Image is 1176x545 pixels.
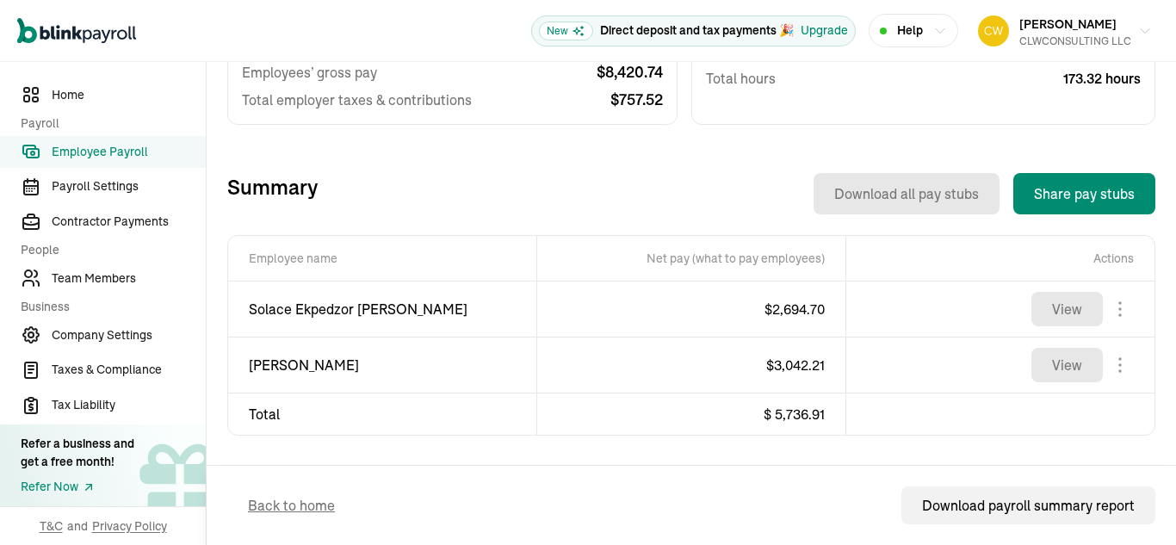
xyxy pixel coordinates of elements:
span: Home [52,86,206,104]
span: T&C [40,517,63,535]
span: Employees’ gross pay [242,62,377,83]
td: $ [537,393,846,436]
span: Employee Payroll [52,143,206,161]
span: Help [897,22,923,40]
span: Privacy Policy [92,517,167,535]
div: CLWCONSULTING LLC [1019,34,1131,49]
button: Share pay stubs [1013,173,1155,214]
span: [PERSON_NAME] [1019,16,1117,32]
span: 173.32 hours [1063,68,1141,89]
span: Solace Ekpedzor [PERSON_NAME] [249,299,516,319]
span: New [539,22,593,40]
span: Back to home [248,495,335,516]
th: Employee name [228,236,537,282]
button: Back to home [227,486,356,524]
span: $ 8,420.74 [597,62,663,83]
div: Download payroll summary report [922,495,1135,516]
button: View [1031,292,1103,326]
div: Refer a business and get a free month! [21,435,134,471]
th: Net pay (what to pay employees) [537,236,846,282]
span: People [21,241,195,259]
button: [PERSON_NAME]CLWCONSULTING LLC [971,9,1159,53]
span: Payroll Settings [52,177,206,195]
button: View [1031,348,1103,382]
span: [PERSON_NAME] [249,355,516,375]
span: Tax Liability [52,396,206,414]
span: Total hours [706,68,776,89]
a: Refer Now [21,478,134,496]
span: Team Members [52,269,206,288]
div: Chat Widget [1090,462,1176,545]
span: $ 3,042.21 [766,356,825,374]
span: Taxes & Compliance [52,361,206,379]
button: Help [869,14,958,47]
p: Direct deposit and tax payments 🎉 [600,22,794,40]
span: Contractor Payments [52,213,206,231]
span: Company Settings [52,326,206,344]
span: Payroll [21,115,195,133]
button: Upgrade [801,22,848,40]
iframe: To enrich screen reader interactions, please activate Accessibility in Grammarly extension settings [1090,462,1176,545]
span: Total employer taxes & contributions [242,90,472,110]
button: Download payroll summary report [901,486,1155,524]
th: Actions [845,236,1154,282]
span: 5,736.91 [775,406,825,423]
span: $ 2,694.70 [764,300,825,318]
span: $ 757.52 [610,90,663,110]
h3: Summary [227,173,318,214]
nav: Global [17,6,136,56]
button: Download all pay stubs [814,173,1000,214]
td: Total [228,393,537,436]
span: Business [21,298,195,316]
